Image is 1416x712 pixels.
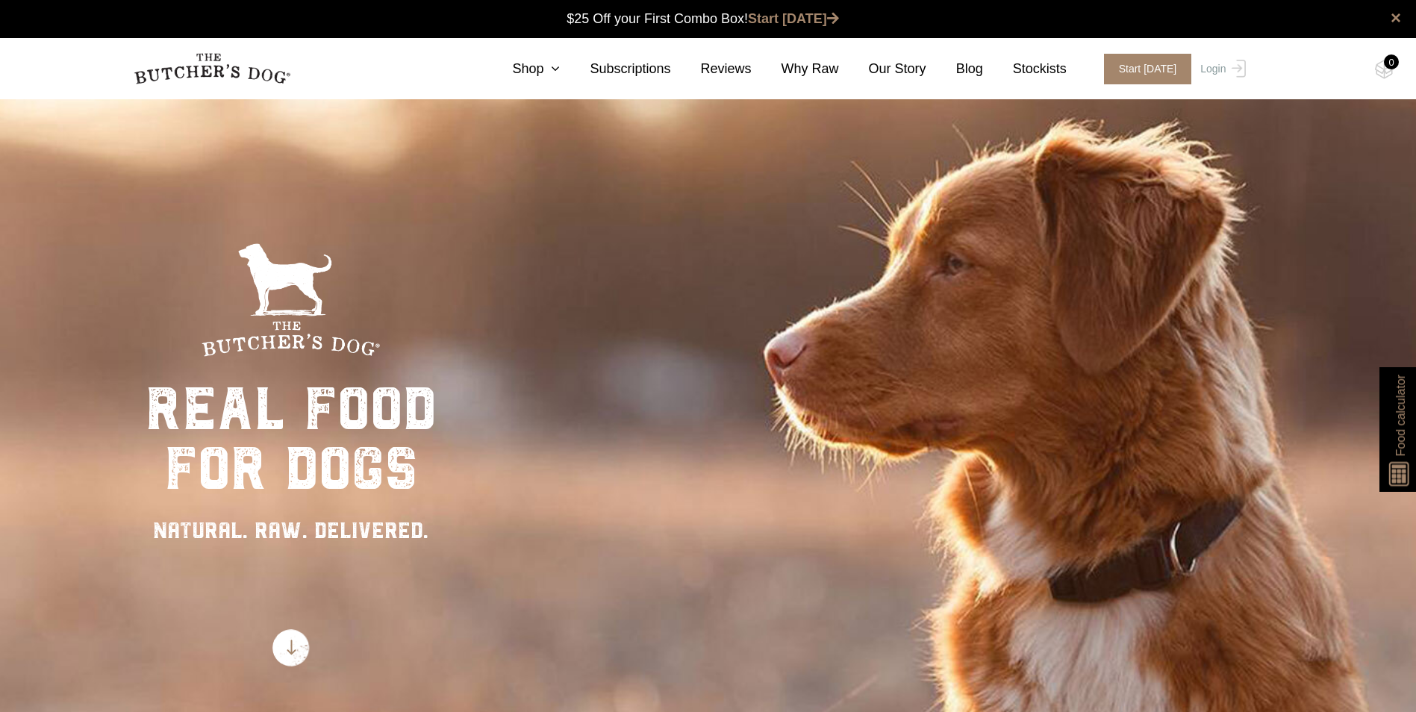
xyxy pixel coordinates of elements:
a: Reviews [671,59,752,79]
img: TBD_Cart-Empty.png [1375,60,1394,79]
span: Start [DATE] [1104,54,1192,84]
a: close [1391,9,1401,27]
a: Stockists [983,59,1067,79]
a: Blog [926,59,983,79]
div: real food for dogs [146,379,437,499]
a: Shop [482,59,560,79]
a: Start [DATE] [748,11,839,26]
a: Subscriptions [560,59,670,79]
a: Start [DATE] [1089,54,1197,84]
a: Login [1197,54,1245,84]
a: Why Raw [752,59,839,79]
span: Food calculator [1391,375,1409,456]
a: Our Story [839,59,926,79]
div: NATURAL. RAW. DELIVERED. [146,513,437,547]
div: 0 [1384,54,1399,69]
